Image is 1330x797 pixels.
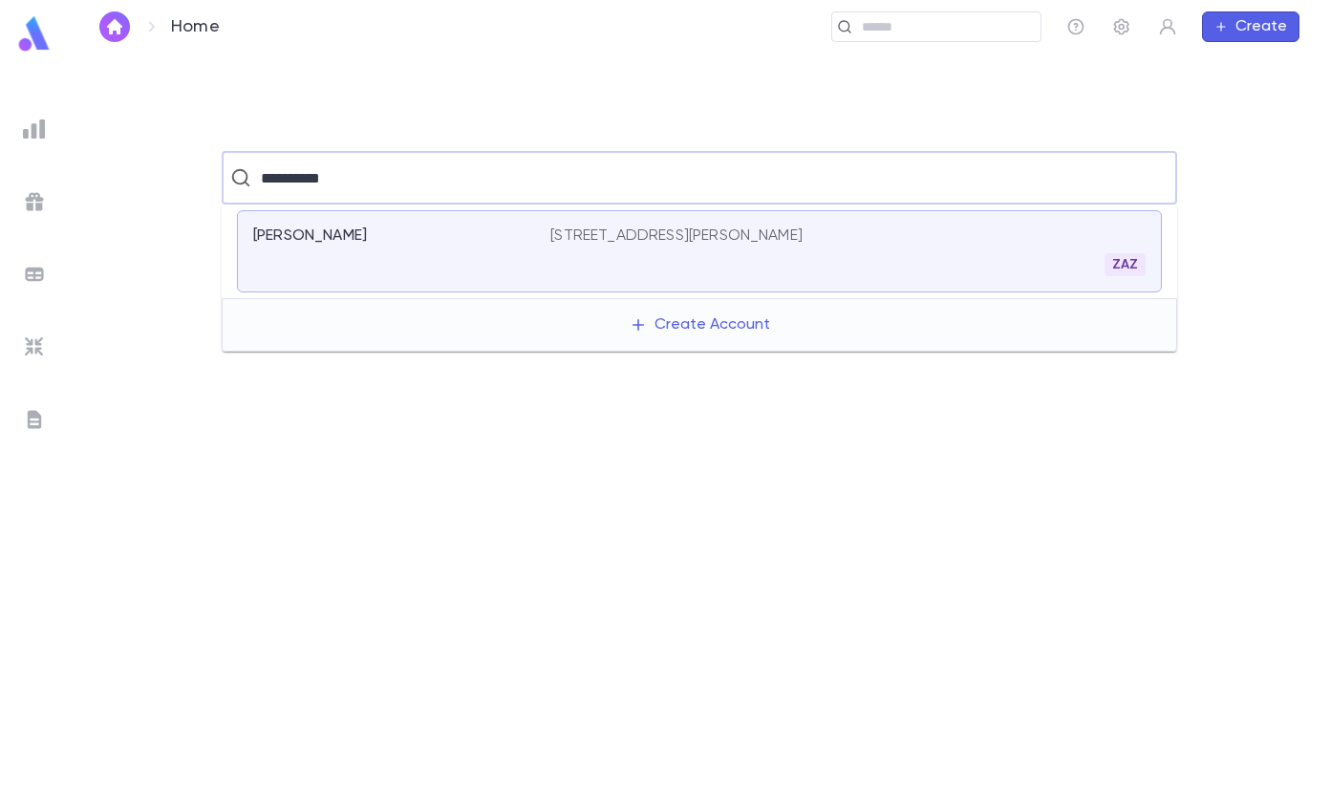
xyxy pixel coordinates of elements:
button: Create [1202,11,1299,42]
img: home_white.a664292cf8c1dea59945f0da9f25487c.svg [103,19,126,34]
span: ZAZ [1105,257,1146,272]
img: logo [15,15,54,53]
img: letters_grey.7941b92b52307dd3b8a917253454ce1c.svg [23,408,46,431]
img: imports_grey.530a8a0e642e233f2baf0ef88e8c9fcb.svg [23,335,46,358]
p: [STREET_ADDRESS][PERSON_NAME] [550,226,803,246]
p: Home [171,16,220,37]
img: reports_grey.c525e4749d1bce6a11f5fe2a8de1b229.svg [23,118,46,140]
p: [PERSON_NAME] [253,226,367,246]
img: campaigns_grey.99e729a5f7ee94e3726e6486bddda8f1.svg [23,190,46,213]
img: batches_grey.339ca447c9d9533ef1741baa751efc33.svg [23,263,46,286]
button: Create Account [614,307,785,343]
